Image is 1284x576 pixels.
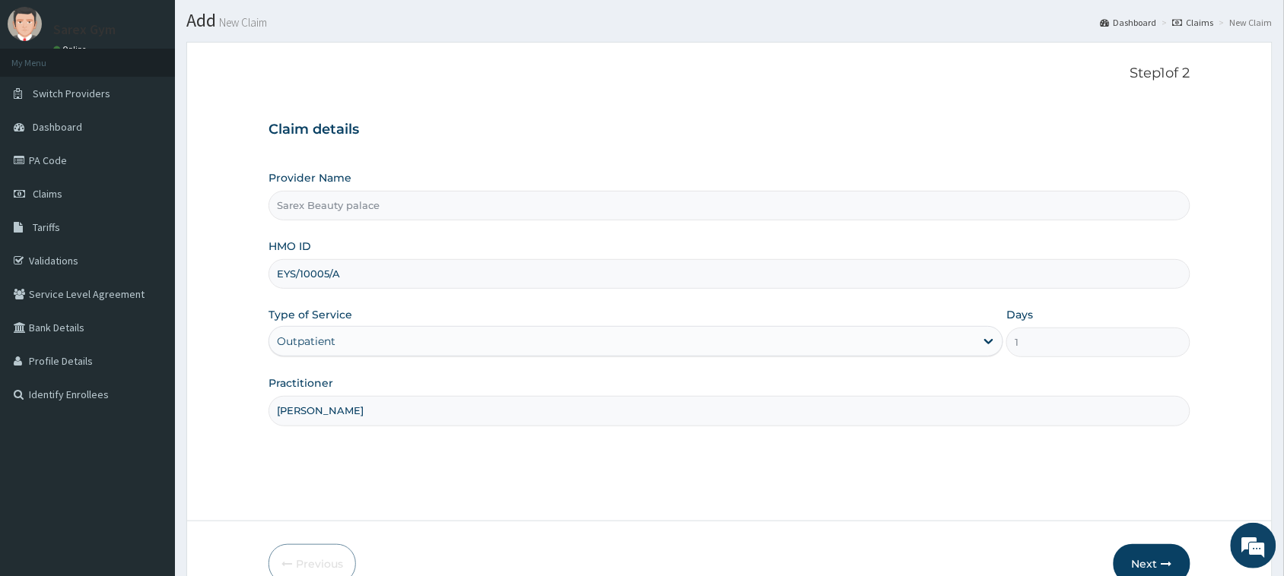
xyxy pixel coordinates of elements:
h1: Add [186,11,1273,30]
label: Practitioner [269,375,333,391]
p: Step 1 of 2 [269,65,1190,82]
a: Claims [1173,16,1214,29]
p: Sarex Gym [53,23,116,36]
label: HMO ID [269,239,311,254]
a: Dashboard [1101,16,1157,29]
li: New Claim [1216,16,1273,29]
div: Minimize live chat window [249,8,286,44]
a: Online [53,44,90,55]
span: Tariffs [33,220,60,234]
textarea: Type your message and hit 'Enter' [8,415,290,468]
label: Provider Name [269,170,351,185]
small: New Claim [216,17,267,28]
span: Dashboard [33,120,82,134]
img: User Image [8,7,42,41]
h3: Claim details [269,122,1190,138]
span: We're online! [88,191,210,345]
span: Switch Providers [33,87,110,100]
span: Claims [33,187,62,201]
label: Days [1006,307,1033,322]
input: Enter Name [269,396,1190,426]
label: Type of Service [269,307,352,322]
img: d_794563401_company_1708531726252_794563401 [28,76,62,114]
input: Enter HMO ID [269,259,1190,289]
div: Chat with us now [79,85,256,105]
